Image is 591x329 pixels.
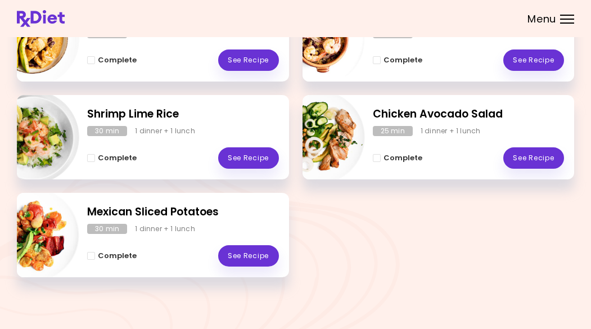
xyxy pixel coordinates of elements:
span: Complete [98,56,137,65]
span: Menu [527,14,556,24]
a: See Recipe - White Chicken Chili [218,49,279,71]
span: Complete [384,154,422,163]
div: 1 dinner + 1 lunch [135,126,195,136]
a: See Recipe - Shrimp Lime Rice [218,147,279,169]
span: Complete [98,154,137,163]
h2: Chicken Avocado Salad [373,106,565,123]
button: Complete - White Chicken Chili [87,53,137,67]
button: Complete - Shrimp Lime Rice [87,151,137,165]
img: Info - Chicken Avocado Salad [272,91,365,184]
div: 30 min [87,224,127,234]
h2: Shrimp Lime Rice [87,106,279,123]
a: See Recipe - Chicken Avocado Salad [503,147,564,169]
button: Complete - Shrimp Quinoa Bake [373,53,422,67]
a: See Recipe - Mexican Sliced Potatoes [218,245,279,267]
div: 1 dinner + 1 lunch [135,224,195,234]
div: 30 min [87,126,127,136]
button: Complete - Mexican Sliced Potatoes [87,249,137,263]
a: See Recipe - Shrimp Quinoa Bake [503,49,564,71]
h2: Mexican Sliced Potatoes [87,204,279,220]
button: Complete - Chicken Avocado Salad [373,151,422,165]
span: Complete [384,56,422,65]
div: 1 dinner + 1 lunch [421,126,481,136]
span: Complete [98,251,137,260]
img: RxDiet [17,10,65,27]
div: 25 min [373,126,413,136]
